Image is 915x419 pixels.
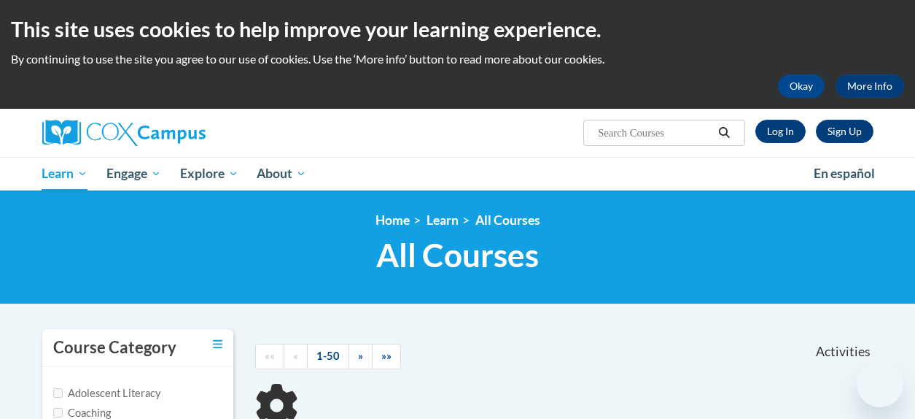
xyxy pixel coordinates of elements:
[778,74,825,98] button: Okay
[11,15,904,44] h2: This site uses cookies to help improve your learning experience.
[11,51,904,67] p: By continuing to use the site you agree to our use of cookies. Use the ‘More info’ button to read...
[814,166,875,181] span: En español
[475,212,540,228] a: All Courses
[247,157,316,191] a: About
[255,344,284,369] a: Begining
[106,165,161,182] span: Engage
[816,120,873,143] a: Register
[836,74,904,98] a: More Info
[713,124,735,142] button: Search
[349,344,373,369] a: Next
[31,157,884,191] div: Main menu
[53,337,176,359] h3: Course Category
[307,344,349,369] a: 1-50
[213,337,222,353] a: Toggle collapse
[42,120,206,146] img: Cox Campus
[755,120,806,143] a: Log In
[804,158,884,189] a: En español
[180,165,238,182] span: Explore
[42,120,305,146] a: Cox Campus
[376,236,539,274] span: All Courses
[171,157,248,191] a: Explore
[33,157,98,191] a: Learn
[97,157,171,191] a: Engage
[375,212,410,228] a: Home
[857,361,903,407] iframe: Button to launch messaging window
[293,350,298,362] span: «
[358,350,363,362] span: »
[381,350,392,362] span: »»
[53,385,161,401] label: Adolescent Literacy
[53,388,63,398] input: Checkbox for Options
[265,350,275,362] span: ««
[257,165,306,182] span: About
[596,124,713,142] input: Search Courses
[42,165,87,182] span: Learn
[53,408,63,418] input: Checkbox for Options
[284,344,308,369] a: Previous
[372,344,401,369] a: End
[427,212,459,228] a: Learn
